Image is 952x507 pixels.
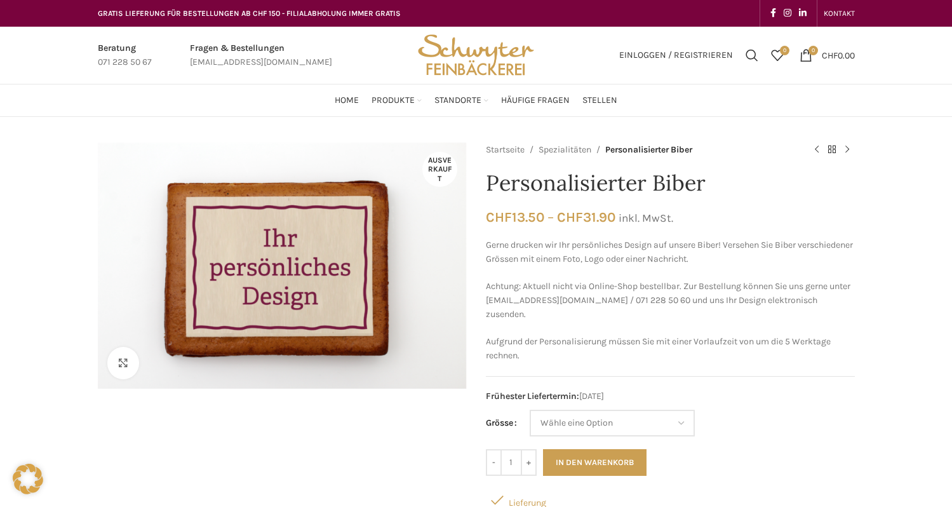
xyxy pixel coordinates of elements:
a: KONTAKT [824,1,855,26]
a: Instagram social link [780,4,795,22]
span: KONTAKT [824,9,855,18]
input: - [486,449,502,476]
a: Home [335,88,359,113]
span: Home [335,95,359,107]
a: Häufige Fragen [501,88,570,113]
a: Infobox link [98,41,152,70]
button: In den Warenkorb [543,449,647,476]
bdi: 31.90 [557,209,615,225]
a: 0 [765,43,790,68]
a: Linkedin social link [795,4,810,22]
h1: Personalisierter Biber [486,170,855,196]
a: Site logo [413,49,538,60]
a: Startseite [486,143,525,157]
a: Infobox link [190,41,332,70]
a: Spezialitäten [539,143,591,157]
span: Ausverkauft [422,152,457,187]
a: Facebook social link [767,4,780,22]
span: – [547,209,554,225]
span: Stellen [582,95,617,107]
a: Produkte [372,88,422,113]
div: Secondary navigation [817,1,861,26]
p: Aufgrund der Personalisierung müssen Sie mit einer Vorlaufzeit von um die 5 Werktage rechnen. [486,335,855,363]
input: Produktmenge [502,449,521,476]
span: [DATE] [486,389,855,403]
bdi: 13.50 [486,209,544,225]
a: Stellen [582,88,617,113]
a: Next product [840,142,855,158]
span: Personalisierter Biber [605,143,692,157]
a: Standorte [434,88,488,113]
span: Produkte [372,95,415,107]
a: Einloggen / Registrieren [613,43,739,68]
div: Meine Wunschliste [765,43,790,68]
span: CHF [822,50,838,60]
label: Grösse [486,416,517,430]
p: Gerne drucken wir Ihr persönliches Design auf unsere Biber! Versehen Sie Biber verschiedener Grös... [486,238,855,267]
span: 0 [808,46,818,55]
span: 0 [780,46,789,55]
p: Achtung: Aktuell nicht via Online-Shop bestellbar. Zur Bestellung können Sie uns gerne unter [EMA... [486,280,855,322]
span: Häufige Fragen [501,95,570,107]
input: + [521,449,537,476]
bdi: 0.00 [822,50,855,60]
img: Bäckerei Schwyter [413,27,538,84]
span: CHF [557,209,583,225]
nav: Breadcrumb [486,142,796,158]
a: Suchen [739,43,765,68]
small: inkl. MwSt. [619,212,673,224]
span: CHF [486,209,512,225]
span: Standorte [434,95,481,107]
span: Frühester Liefertermin: [486,391,579,402]
a: Previous product [809,142,824,158]
div: Main navigation [91,88,861,113]
span: Einloggen / Registrieren [619,51,733,60]
span: GRATIS LIEFERUNG FÜR BESTELLUNGEN AB CHF 150 - FILIALABHOLUNG IMMER GRATIS [98,9,401,18]
a: 0 CHF0.00 [793,43,861,68]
